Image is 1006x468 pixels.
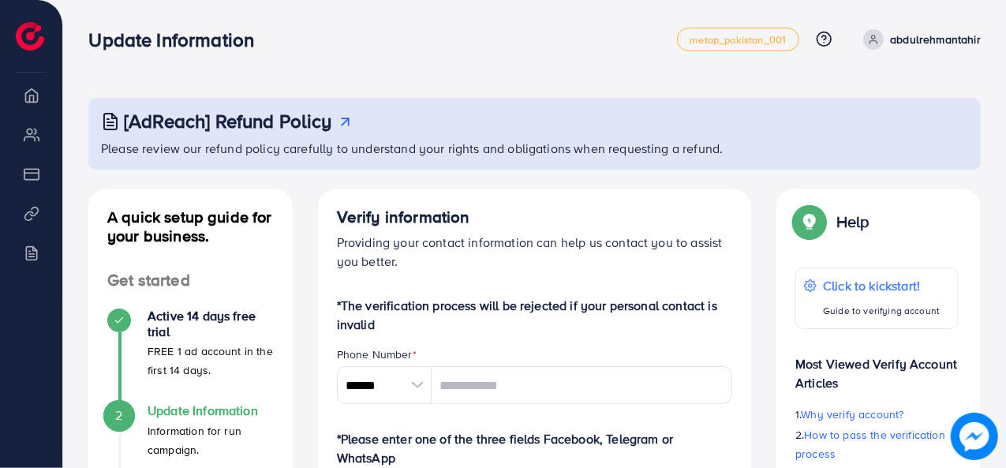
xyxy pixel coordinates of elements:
[795,342,959,392] p: Most Viewed Verify Account Articles
[951,413,998,460] img: image
[802,406,904,422] span: Why verify account?
[124,110,332,133] h3: [AdReach] Refund Policy
[16,22,44,51] img: logo
[88,28,267,51] h3: Update Information
[88,208,293,245] h4: A quick setup guide for your business.
[857,29,981,50] a: abdulrehmantahir
[148,342,274,380] p: FREE 1 ad account in the first 14 days.
[337,429,733,467] p: *Please enter one of the three fields Facebook, Telegram or WhatsApp
[690,35,787,45] span: metap_pakistan_001
[677,28,800,51] a: metap_pakistan_001
[337,233,733,271] p: Providing your contact information can help us contact you to assist you better.
[88,271,293,290] h4: Get started
[148,403,274,418] h4: Update Information
[148,421,274,459] p: Information for run campaign.
[795,208,824,236] img: Popup guide
[890,30,981,49] p: abdulrehmantahir
[101,139,971,158] p: Please review our refund policy carefully to understand your rights and obligations when requesti...
[88,309,293,403] li: Active 14 days free trial
[337,296,733,334] p: *The verification process will be rejected if your personal contact is invalid
[795,425,959,463] p: 2.
[823,301,940,320] p: Guide to verifying account
[823,276,940,295] p: Click to kickstart!
[115,406,122,425] span: 2
[836,212,869,231] p: Help
[337,346,417,362] label: Phone Number
[795,427,945,462] span: How to pass the verification process
[148,309,274,339] h4: Active 14 days free trial
[795,405,959,424] p: 1.
[337,208,733,227] h4: Verify information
